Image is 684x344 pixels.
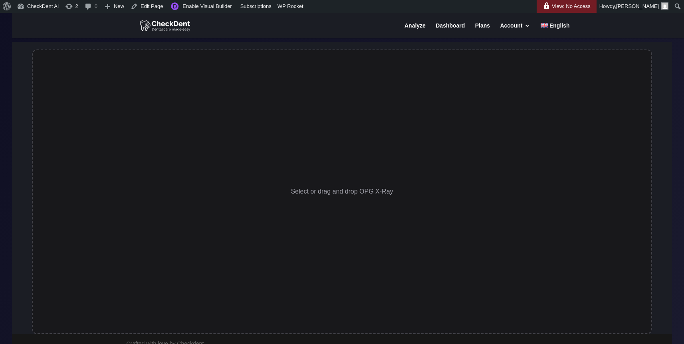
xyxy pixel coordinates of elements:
[436,23,465,38] a: Dashboard
[32,49,652,334] div: Select or drag and drop OPG X-Ray
[549,22,570,29] span: English
[616,3,659,9] span: [PERSON_NAME]
[475,23,490,38] a: Plans
[404,23,426,38] a: Analyze
[140,19,191,32] img: CheckDent AI
[661,2,668,10] img: Arnav Saha
[500,23,530,38] a: Account
[541,23,570,38] a: English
